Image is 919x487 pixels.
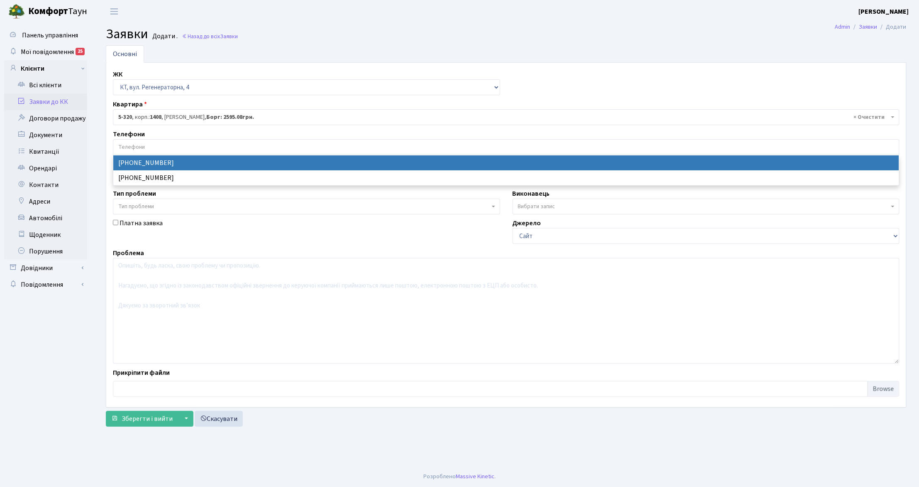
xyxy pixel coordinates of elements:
[4,243,87,260] a: Порушення
[106,45,144,63] a: Основні
[206,113,254,121] b: Борг: 2595.08грн.
[113,248,144,258] label: Проблема
[877,22,907,32] li: Додати
[518,202,555,211] span: Вибрати запис
[22,31,78,40] span: Панель управління
[104,5,125,18] button: Переключити навігацію
[4,110,87,127] a: Договори продажу
[823,18,919,36] nav: breadcrumb
[4,60,87,77] a: Клієнти
[122,414,173,423] span: Зберегти і вийти
[4,77,87,93] a: Всі клієнти
[113,109,899,125] span: <b>5-320</b>, корп.: <b>1408</b>, Казімко Вадим Олексійович, <b>Борг: 2595.08грн.</b>
[76,48,85,55] div: 25
[4,177,87,193] a: Контакти
[150,113,161,121] b: 1408
[113,140,899,155] input: Телефони
[118,113,889,121] span: <b>5-320</b>, корп.: <b>1408</b>, Казімко Вадим Олексійович, <b>Борг: 2595.08грн.</b>
[113,368,170,378] label: Прикріпити файли
[4,260,87,276] a: Довідники
[113,155,899,170] li: [PHONE_NUMBER]
[113,99,147,109] label: Квартира
[113,170,899,185] li: [PHONE_NUMBER]
[4,276,87,293] a: Повідомлення
[182,32,238,40] a: Назад до всіхЗаявки
[220,32,238,40] span: Заявки
[106,411,178,427] button: Зберегти і вийти
[4,93,87,110] a: Заявки до КК
[21,47,74,57] span: Мої повідомлення
[4,193,87,210] a: Адреси
[151,32,178,40] small: Додати .
[113,189,156,199] label: Тип проблеми
[106,25,148,44] span: Заявки
[859,7,909,16] b: [PERSON_NAME]
[28,5,68,18] b: Комфорт
[4,44,87,60] a: Мої повідомлення25
[4,160,87,177] a: Орендарі
[8,3,25,20] img: logo.png
[113,69,122,79] label: ЖК
[4,27,87,44] a: Панель управління
[28,5,87,19] span: Таун
[4,143,87,160] a: Квитанції
[4,210,87,226] a: Автомобілі
[4,127,87,143] a: Документи
[513,218,541,228] label: Джерело
[456,472,494,481] a: Massive Kinetic
[835,22,851,31] a: Admin
[859,22,877,31] a: Заявки
[195,411,243,427] a: Скасувати
[118,202,154,211] span: Тип проблеми
[423,472,496,481] div: Розроблено .
[118,113,132,121] b: 5-320
[113,129,145,139] label: Телефони
[513,189,550,199] label: Виконавець
[4,226,87,243] a: Щоденник
[859,7,909,17] a: [PERSON_NAME]
[120,218,163,228] label: Платна заявка
[854,113,885,121] span: Видалити всі елементи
